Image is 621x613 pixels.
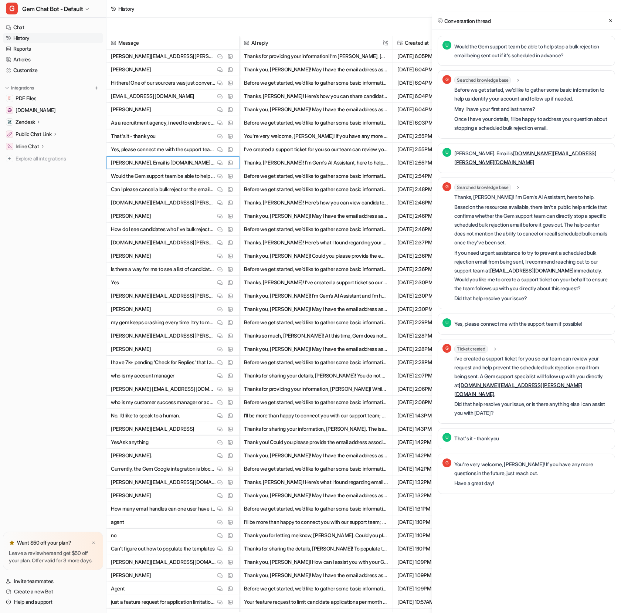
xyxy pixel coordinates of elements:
p: I've created a support ticket for you so our team can review your request and help prevent the sc... [454,354,610,399]
span: [DATE] 1:31PM [396,502,456,515]
span: Searched knowledge base [454,77,511,84]
img: menu_add.svg [94,85,99,91]
img: star [9,540,15,546]
span: [DATE] 1:09PM [396,555,456,569]
span: [DATE] 6:04PM [396,103,456,116]
span: [DATE] 1:43PM [396,409,456,422]
p: That's it - thank you [454,434,499,443]
span: [DATE] 2:46PM [396,209,456,223]
p: Based on the resources available, there isn’t a public help article that confirms whether the Gem... [454,203,610,247]
span: [DATE] 2:36PM [396,249,456,263]
p: [PERSON_NAME]. Email is [DOMAIN_NAME][EMAIL_ADDRESS][PERSON_NAME][DOMAIN_NAME] [111,156,216,169]
button: Thanks, [PERSON_NAME]! Here’s what I found regarding email handles in Gem: - You can add multiple... [244,475,388,489]
p: [DOMAIN_NAME][EMAIL_ADDRESS][PERSON_NAME][DOMAIN_NAME] [111,236,216,249]
p: [PERSON_NAME] [111,103,151,116]
p: Can't figure out how to populate the templates [111,542,215,555]
span: Created at [396,36,456,50]
button: Thanks for sharing the details, [PERSON_NAME]! To populate templates in Gem, here are some quick ... [244,542,388,555]
button: Thank you, [PERSON_NAME]! May I have the email address associated with your Gem account? [244,302,388,316]
button: Thanks, [PERSON_NAME]! Here’s how you can view candidates you’ve bulk rejected in Gem: - Go to yo... [244,196,388,209]
button: Before we get started, we’d like to gather some basic information to help us identify your accoun... [244,316,388,329]
span: [DATE] 2:36PM [396,263,456,276]
span: [DATE] 1:10PM [396,515,456,529]
span: PDF Files [16,95,36,102]
button: Thanks for providing your information, [PERSON_NAME]! While you don't have a dedicated customer s... [244,382,388,396]
p: [PERSON_NAME]. [111,449,152,462]
a: PDF FilesPDF Files [3,93,103,104]
a: Reports [3,44,103,54]
a: Customize [3,65,103,75]
p: Did that help resolve your issue, or is there anything else I can assist you with [DATE]? [454,400,610,417]
span: [DATE] 1:09PM [396,569,456,582]
p: Leave a review and get $50 off your plan. Offer valid for 3 more days. [9,549,97,564]
span: [DATE] 2:46PM [396,223,456,236]
span: Message [109,36,236,50]
span: [DATE] 2:46PM [396,196,456,209]
button: Thanks for sharing your details, [PERSON_NAME]! You do not have a dedicated account manager at th... [244,369,388,382]
p: [PERSON_NAME] [EMAIL_ADDRESS][DOMAIN_NAME] [111,382,216,396]
span: [DATE] 2:28PM [396,342,456,356]
button: Thanks, [PERSON_NAME]! I've created a support ticket so our technical team can look into why your... [244,276,388,289]
a: [EMAIL_ADDRESS][DOMAIN_NAME] [490,267,574,274]
a: [DOMAIN_NAME][EMAIL_ADDRESS][PERSON_NAME][DOMAIN_NAME] [454,382,583,397]
p: If you need urgent assistance to try to prevent a scheduled bulk rejection email from being sent,... [454,248,610,293]
button: Thanks so much, [PERSON_NAME]! At this time, Gem does not provide a built-in bulk action to clear... [244,329,388,342]
p: Would the Gem support team be able to help stop a bulk rejection email being sent out if it's sch... [111,169,216,183]
a: status.gem.com[DOMAIN_NAME] [3,105,103,115]
p: Public Chat Link [16,131,52,138]
button: Your feature request to limit candidate applications per month has been submitted to our product ... [244,595,388,609]
button: I'll be more than happy to connect you with our support team; however, we do not currently offer ... [244,515,388,529]
button: Thank you, [PERSON_NAME]! May I have the email address associated with your Gem account? [244,569,388,582]
button: Before we get started, we’d like to gather some basic information to help us identify your accoun... [244,263,388,276]
p: no [111,529,116,542]
span: G [442,344,451,353]
span: [DATE] 2:30PM [396,302,456,316]
button: Thanks for providing your information! I’m [PERSON_NAME], [PERSON_NAME]’s AI Assistant. I’d be ha... [244,50,388,63]
p: Yes [111,276,119,289]
button: Thank you, [PERSON_NAME]! May I have the email address associated with your Gem account? [244,342,388,356]
span: [DATE] 2:06PM [396,396,456,409]
span: [DATE] 1:32PM [396,489,456,502]
a: [DOMAIN_NAME][EMAIL_ADDRESS][PERSON_NAME][DOMAIN_NAME] [454,150,597,165]
p: [PERSON_NAME][EMAIL_ADDRESS][PERSON_NAME][DOMAIN_NAME] [111,50,216,63]
p: [PERSON_NAME] [111,569,151,582]
span: [DATE] 2:48PM [396,183,456,196]
span: [DATE] 6:04PM [396,89,456,103]
span: [DATE] 1:10PM [396,529,456,542]
button: Thanks for sharing your information, [PERSON_NAME]. The issue you’re experiencing is likely cause... [244,422,388,436]
p: No. I'd like to speak to a human. [111,409,180,422]
p: agent [111,515,124,529]
p: Integrations [11,85,34,91]
span: [DATE] 2:55PM [396,129,456,143]
p: Yes, please connect me with the support team if possible! [111,143,216,156]
button: Thank you, [PERSON_NAME]! May I have the email address associated with your Gem account? [244,63,388,76]
a: Create a new Bot [3,586,103,597]
button: Before we get started, we’d like to gather some basic information to help us identify your accoun... [244,396,388,409]
a: Articles [3,54,103,65]
button: Thanks, [PERSON_NAME]! I'm Gem's AI Assistant, here to help. Based on the resources available, th... [244,156,388,169]
button: Integrations [3,84,36,92]
button: Thank you for letting me know, [PERSON_NAME]. Could you please clarify which type of template you... [244,529,388,542]
a: Explore all integrations [3,153,103,164]
span: [DATE] 1:42PM [396,462,456,475]
p: [DOMAIN_NAME][EMAIL_ADDRESS][PERSON_NAME][DOMAIN_NAME] [111,196,216,209]
p: Have a great day! [454,479,610,488]
p: [PERSON_NAME] [111,489,151,502]
p: [PERSON_NAME][EMAIL_ADDRESS] [111,422,194,436]
h2: Conversation thread [438,17,491,25]
a: History [3,33,103,43]
button: Before we get started, we’d like to gather some basic information to help us identify your accoun... [244,502,388,515]
span: Searched knowledge base [454,184,511,191]
span: G [442,458,451,467]
button: Before we get started, we’d like to gather some basic information to help us identify your accoun... [244,462,388,475]
a: Help and support [3,597,103,607]
button: Thank you, [PERSON_NAME]! May I have the email address associated with your Gem account? [244,449,388,462]
button: Thanks, [PERSON_NAME]! Here’s how you can share candidate profiles, resumes, and your interview n... [244,89,388,103]
img: Public Chat Link [7,132,12,136]
span: [DATE] 6:05PM [396,50,456,63]
p: That's it - thank you [111,129,156,143]
p: Zendesk [16,118,35,126]
span: [DOMAIN_NAME] [16,106,55,114]
a: here [43,550,54,556]
button: Before we get started, we’d like to gather some basic information to help us identify your accoun... [244,116,388,129]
